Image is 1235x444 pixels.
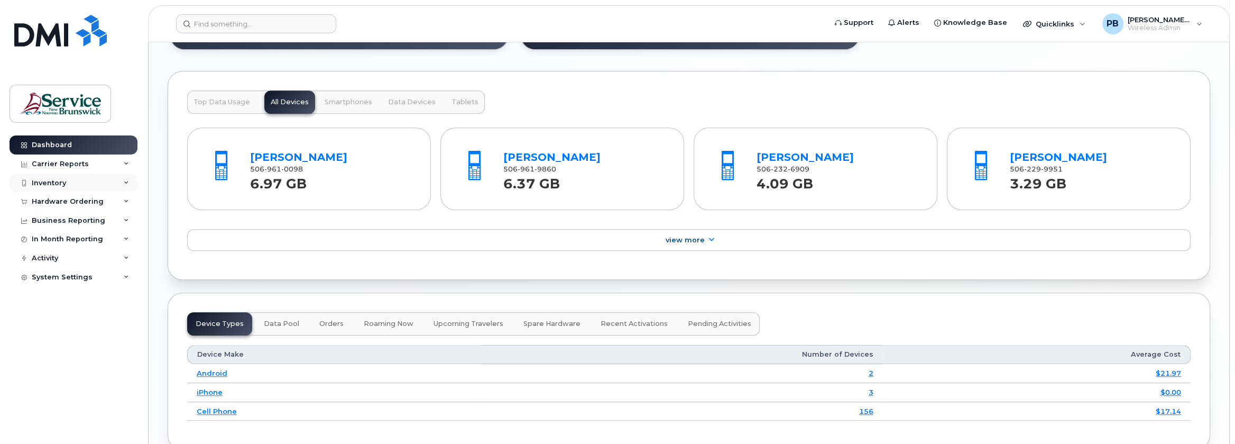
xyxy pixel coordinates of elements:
[534,165,556,173] span: 9860
[859,407,873,415] a: 156
[1107,17,1119,30] span: PB
[250,170,307,192] strong: 6.97 GB
[943,17,1007,28] span: Knowledge Base
[193,98,250,106] span: Top Data Usage
[434,320,503,328] span: Upcoming Travelers
[881,12,927,33] a: Alerts
[264,320,299,328] span: Data Pool
[601,320,668,328] span: Recent Activations
[503,151,601,164] a: [PERSON_NAME]
[771,165,788,173] span: 232
[1128,24,1191,32] span: Wireless Admin
[250,165,303,173] span: 506
[1024,165,1041,173] span: 229
[1010,165,1063,173] span: 506
[757,165,809,173] span: 506
[187,90,256,114] button: Top Data Usage
[1128,15,1191,24] span: [PERSON_NAME] (ASD-E)
[927,12,1015,33] a: Knowledge Base
[318,90,379,114] button: Smartphones
[757,151,854,164] a: [PERSON_NAME]
[1041,165,1063,173] span: 9951
[1156,369,1181,377] a: $21.97
[503,165,556,173] span: 506
[451,98,478,106] span: Tablets
[264,165,281,173] span: 961
[827,12,881,33] a: Support
[523,320,580,328] span: Spare Hardware
[197,407,237,415] a: Cell Phone
[1016,13,1093,34] div: Quicklinks
[788,165,809,173] span: 6909
[688,320,751,328] span: Pending Activities
[388,98,436,106] span: Data Devices
[187,345,481,364] th: Device Make
[666,236,705,244] span: View More
[869,388,873,396] a: 3
[325,98,372,106] span: Smartphones
[281,165,303,173] span: 0098
[445,90,485,114] button: Tablets
[364,320,413,328] span: Roaming Now
[197,388,223,396] a: iPhone
[869,369,873,377] a: 2
[1010,170,1066,192] strong: 3.29 GB
[481,345,883,364] th: Number of Devices
[518,165,534,173] span: 961
[757,170,813,192] strong: 4.09 GB
[176,14,336,33] input: Find something...
[187,229,1191,251] a: View More
[250,151,347,164] a: [PERSON_NAME]
[897,17,919,28] span: Alerts
[382,90,442,114] button: Data Devices
[1095,13,1210,34] div: Pollock, Barbi (ASD-E)
[883,345,1191,364] th: Average Cost
[1010,151,1107,164] a: [PERSON_NAME]
[197,369,227,377] a: Android
[1160,388,1181,396] a: $0.00
[319,320,344,328] span: Orders
[1036,20,1074,28] span: Quicklinks
[1156,407,1181,415] a: $17.14
[844,17,873,28] span: Support
[503,170,560,192] strong: 6.37 GB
